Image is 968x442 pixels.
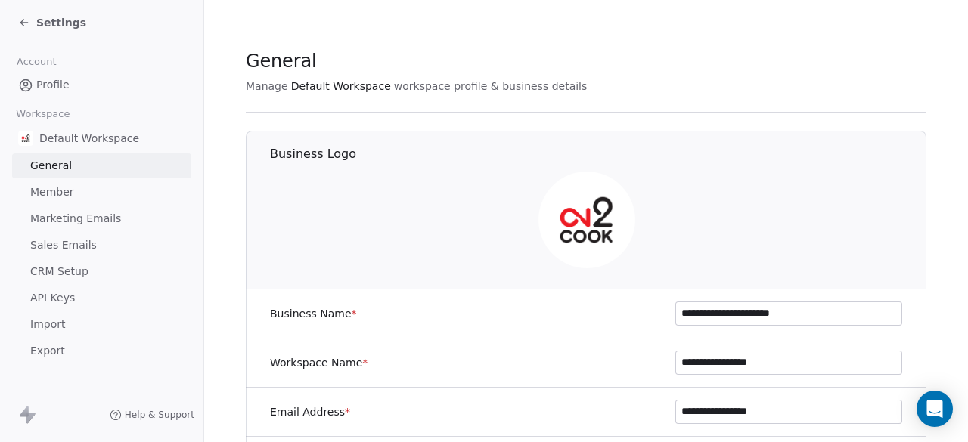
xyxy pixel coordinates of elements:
a: CRM Setup [12,259,191,284]
div: Open Intercom Messenger [917,391,953,427]
span: Marketing Emails [30,211,121,227]
span: API Keys [30,290,75,306]
a: Marketing Emails [12,206,191,231]
a: Member [12,180,191,205]
a: Import [12,312,191,337]
span: Sales Emails [30,237,97,253]
span: Help & Support [125,409,194,421]
a: Help & Support [110,409,194,421]
span: workspace profile & business details [394,79,588,94]
span: Account [10,51,63,73]
span: Default Workspace [291,79,391,94]
h1: Business Logo [270,146,927,162]
img: on2cook%20logo-04%20copy.jpg [18,131,33,146]
span: Workspace [10,103,76,125]
span: Export [30,343,65,359]
span: Default Workspace [39,131,139,146]
a: API Keys [12,286,191,311]
span: Profile [36,77,70,93]
span: Settings [36,15,86,30]
span: General [30,158,72,174]
a: Export [12,338,191,363]
span: Manage [246,79,288,94]
a: General [12,153,191,178]
span: General [246,50,317,73]
label: Email Address [270,404,350,419]
img: on2cook%20logo-04%20copy.jpg [538,172,635,268]
span: Member [30,184,74,200]
a: Sales Emails [12,233,191,258]
a: Profile [12,73,191,97]
span: CRM Setup [30,264,88,280]
span: Import [30,317,65,332]
a: Settings [18,15,86,30]
label: Workspace Name [270,355,368,370]
label: Business Name [270,306,357,321]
